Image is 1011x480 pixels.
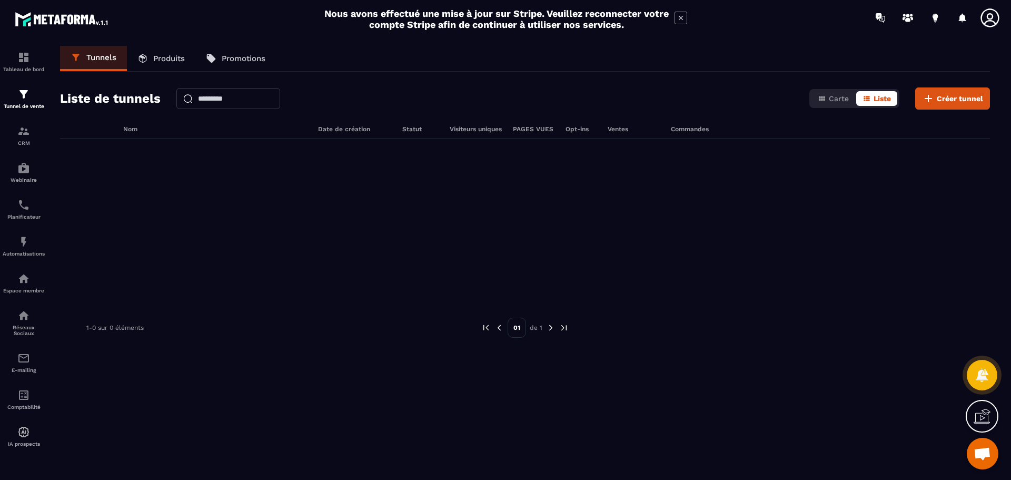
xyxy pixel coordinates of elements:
h6: PAGES VUES [513,125,555,133]
img: accountant [17,389,30,401]
a: automationsautomationsWebinaire [3,154,45,191]
h2: Liste de tunnels [60,88,161,109]
a: emailemailE-mailing [3,344,45,381]
a: Promotions [195,46,276,71]
img: social-network [17,309,30,322]
img: formation [17,125,30,138]
button: Carte [811,91,855,106]
img: prev [494,323,504,332]
h6: Ventes [608,125,660,133]
span: Liste [874,94,891,103]
img: automations [17,162,30,174]
a: Tunnels [60,46,127,71]
img: scheduler [17,199,30,211]
h6: Nom [123,125,308,133]
p: Automatisations [3,251,45,257]
a: schedulerschedulerPlanificateur [3,191,45,228]
button: Liste [856,91,897,106]
p: Produits [153,54,185,63]
a: accountantaccountantComptabilité [3,381,45,418]
img: next [559,323,569,332]
p: Comptabilité [3,404,45,410]
h2: Nous avons effectué une mise à jour sur Stripe. Veuillez reconnecter votre compte Stripe afin de ... [324,8,669,30]
img: next [546,323,556,332]
h6: Opt-ins [566,125,597,133]
p: Tableau de bord [3,66,45,72]
h6: Date de création [318,125,392,133]
p: Tunnels [86,53,116,62]
h6: Commandes [671,125,709,133]
p: Webinaire [3,177,45,183]
p: Tunnel de vente [3,103,45,109]
h6: Visiteurs uniques [450,125,502,133]
a: formationformationTableau de bord [3,43,45,80]
span: Créer tunnel [937,93,983,104]
p: de 1 [530,324,542,332]
p: Promotions [222,54,265,63]
a: Produits [127,46,195,71]
a: social-networksocial-networkRéseaux Sociaux [3,301,45,344]
span: Carte [829,94,849,103]
p: Planificateur [3,214,45,220]
p: IA prospects [3,441,45,447]
img: prev [481,323,491,332]
p: E-mailing [3,367,45,373]
p: 1-0 sur 0 éléments [86,324,144,331]
img: email [17,352,30,365]
a: automationsautomationsAutomatisations [3,228,45,265]
p: Réseaux Sociaux [3,325,45,336]
p: 01 [508,318,526,338]
img: automations [17,236,30,248]
p: CRM [3,140,45,146]
a: formationformationTunnel de vente [3,80,45,117]
button: Créer tunnel [915,87,990,110]
img: automations [17,426,30,438]
h6: Statut [402,125,439,133]
img: automations [17,272,30,285]
img: formation [17,51,30,64]
img: formation [17,88,30,101]
a: automationsautomationsEspace membre [3,265,45,301]
p: Espace membre [3,288,45,293]
a: Ouvrir le chat [967,438,998,469]
img: logo [15,9,110,28]
a: formationformationCRM [3,117,45,154]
